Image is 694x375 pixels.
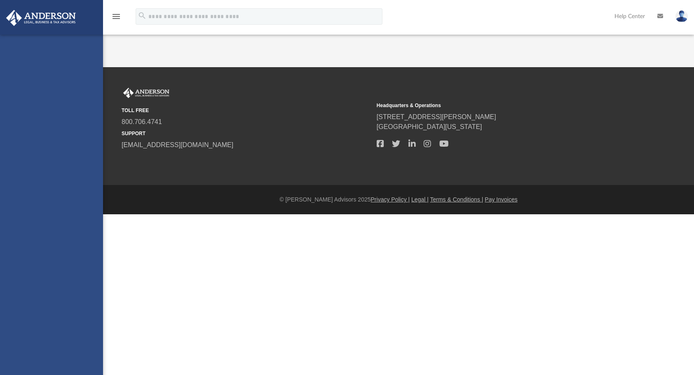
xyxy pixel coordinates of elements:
i: menu [111,12,121,21]
a: 800.706.4741 [122,118,162,125]
a: Legal | [411,196,429,203]
i: search [138,11,147,20]
a: [EMAIL_ADDRESS][DOMAIN_NAME] [122,141,233,148]
img: Anderson Advisors Platinum Portal [122,88,171,98]
div: © [PERSON_NAME] Advisors 2025 [103,195,694,204]
small: TOLL FREE [122,107,371,114]
small: SUPPORT [122,130,371,137]
a: Pay Invoices [485,196,517,203]
a: Terms & Conditions | [430,196,483,203]
small: Headquarters & Operations [377,102,626,109]
a: Privacy Policy | [371,196,410,203]
img: Anderson Advisors Platinum Portal [4,10,78,26]
img: User Pic [675,10,688,22]
a: menu [111,16,121,21]
a: [GEOGRAPHIC_DATA][US_STATE] [377,123,482,130]
a: [STREET_ADDRESS][PERSON_NAME] [377,113,496,120]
